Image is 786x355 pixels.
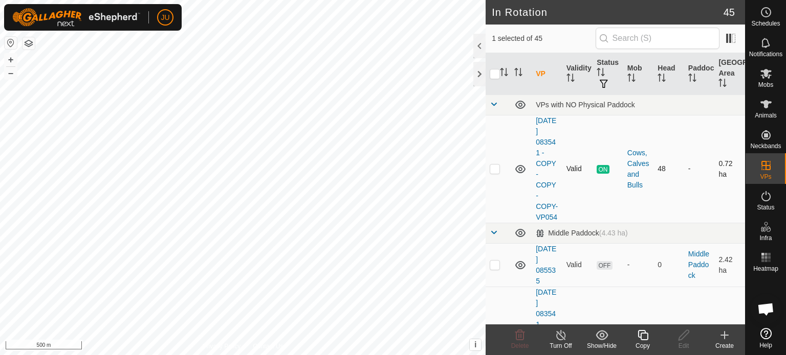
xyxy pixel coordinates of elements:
span: Mobs [758,82,773,88]
span: i [474,340,476,349]
span: 45 [724,5,735,20]
td: 0.72 ha [714,115,745,223]
div: - [627,259,650,270]
span: Heatmap [753,266,778,272]
a: Contact Us [253,342,283,351]
button: – [5,67,17,79]
span: JU [161,12,169,23]
span: OFF [597,261,612,270]
input: Search (S) [596,28,719,49]
span: VPs [760,174,771,180]
span: Status [757,204,774,210]
span: 1 selected of 45 [492,33,595,44]
span: Schedules [751,20,780,27]
p-sorticon: Activate to sort [500,69,508,78]
div: Open chat [751,294,781,324]
span: Animals [755,112,777,119]
span: Help [759,342,772,348]
th: VP [532,53,562,95]
div: Middle Paddock [536,229,628,238]
img: Gallagher Logo [12,8,140,27]
div: Create [704,341,745,350]
a: Middle Paddock [688,250,709,279]
span: Delete [511,342,529,349]
th: [GEOGRAPHIC_DATA] Area [714,53,745,95]
a: [DATE] 085535 [536,245,556,285]
div: VPs with NO Physical Paddock [536,101,741,109]
p-sorticon: Activate to sort [627,75,636,83]
div: Copy [622,341,663,350]
div: Edit [663,341,704,350]
span: Infra [759,235,772,241]
h2: In Rotation [492,6,724,18]
div: Turn Off [540,341,581,350]
span: Neckbands [750,143,781,149]
th: Mob [623,53,654,95]
th: Paddock [684,53,715,95]
td: Valid [562,243,593,287]
td: - [684,115,715,223]
button: Reset Map [5,37,17,49]
p-sorticon: Activate to sort [658,75,666,83]
button: Map Layers [23,37,35,50]
div: Show/Hide [581,341,622,350]
th: Validity [562,53,593,95]
a: Help [746,324,786,352]
p-sorticon: Activate to sort [718,80,727,88]
th: Head [653,53,684,95]
span: ON [597,165,609,174]
td: 48 [653,115,684,223]
p-sorticon: Activate to sort [514,69,522,78]
p-sorticon: Activate to sort [566,75,575,83]
button: + [5,54,17,66]
span: (4.43 ha) [599,229,628,237]
td: 2.42 ha [714,243,745,287]
button: i [470,339,481,350]
div: Cows, Calves and Bulls [627,148,650,191]
td: Valid [562,115,593,223]
p-sorticon: Activate to sort [688,75,696,83]
p-sorticon: Activate to sort [597,69,605,78]
a: Privacy Policy [203,342,241,351]
td: 0 [653,243,684,287]
span: Notifications [749,51,782,57]
a: [DATE] 083541 - COPY - COPY - COPY-VP054 [536,116,558,221]
th: Status [593,53,623,95]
